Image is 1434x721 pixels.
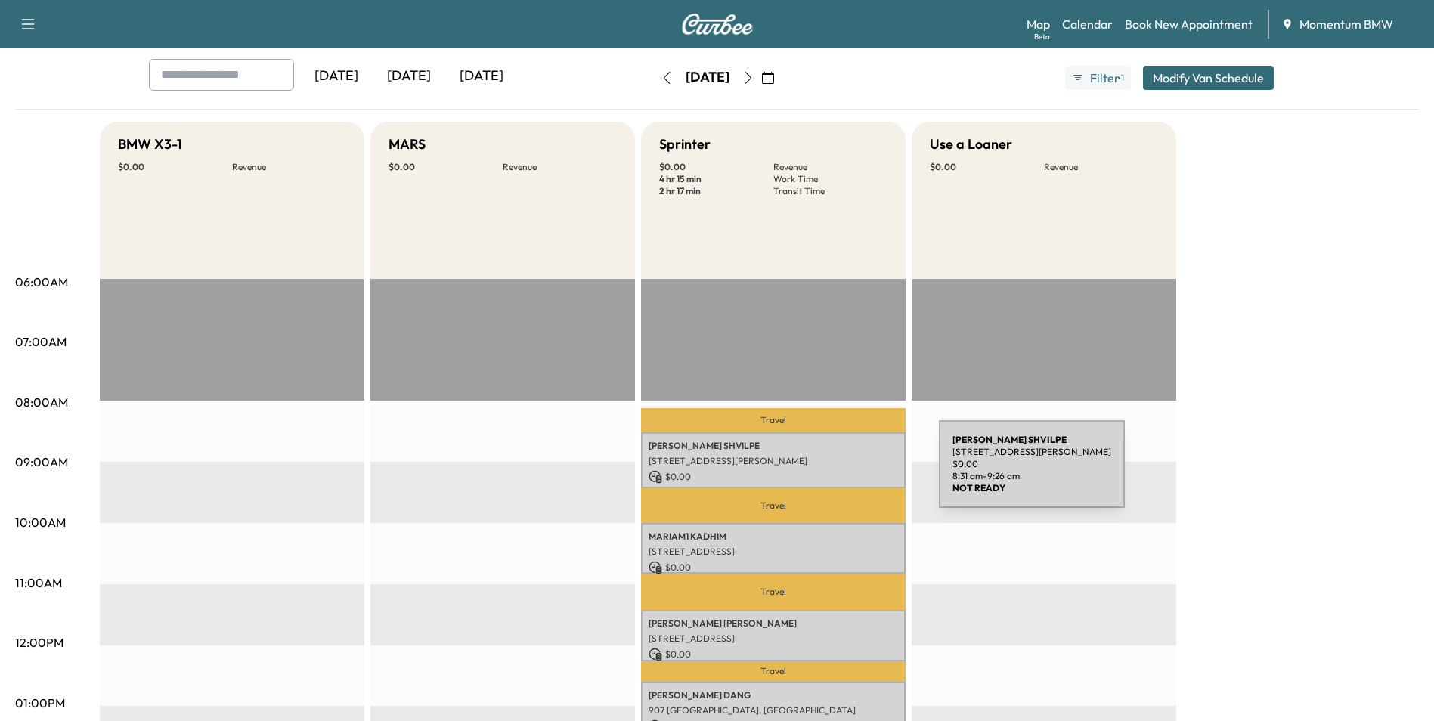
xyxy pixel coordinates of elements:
[649,633,898,645] p: [STREET_ADDRESS]
[930,134,1012,155] h5: Use a Loaner
[641,574,906,610] p: Travel
[15,574,62,592] p: 11:00AM
[1090,69,1117,87] span: Filter
[118,134,182,155] h5: BMW X3-1
[389,161,503,173] p: $ 0.00
[686,68,729,87] div: [DATE]
[930,161,1044,173] p: $ 0.00
[15,273,68,291] p: 06:00AM
[641,408,906,432] p: Travel
[649,440,898,452] p: [PERSON_NAME] SHVILPE
[649,546,898,558] p: [STREET_ADDRESS]
[1143,66,1274,90] button: Modify Van Schedule
[641,488,906,523] p: Travel
[659,173,773,185] p: 4 hr 15 min
[649,561,898,574] p: $ 0.00
[659,185,773,197] p: 2 hr 17 min
[445,59,518,94] div: [DATE]
[1065,66,1130,90] button: Filter●1
[1034,31,1050,42] div: Beta
[1121,72,1124,84] span: 1
[1062,15,1113,33] a: Calendar
[15,694,65,712] p: 01:00PM
[659,161,773,173] p: $ 0.00
[1044,161,1158,173] p: Revenue
[649,455,898,467] p: [STREET_ADDRESS][PERSON_NAME]
[1125,15,1253,33] a: Book New Appointment
[681,14,754,35] img: Curbee Logo
[15,393,68,411] p: 08:00AM
[15,333,67,351] p: 07:00AM
[389,134,426,155] h5: MARS
[773,185,887,197] p: Transit Time
[773,173,887,185] p: Work Time
[659,134,711,155] h5: Sprinter
[373,59,445,94] div: [DATE]
[1117,74,1120,82] span: ●
[118,161,232,173] p: $ 0.00
[300,59,373,94] div: [DATE]
[15,513,66,531] p: 10:00AM
[649,487,898,499] p: 8:31 am - 9:26 am
[649,470,898,484] p: $ 0.00
[1027,15,1050,33] a: MapBeta
[649,617,898,630] p: [PERSON_NAME] [PERSON_NAME]
[641,661,906,682] p: Travel
[649,531,898,543] p: MARIAM1 KADHIM
[503,161,617,173] p: Revenue
[15,633,63,651] p: 12:00PM
[773,161,887,173] p: Revenue
[649,704,898,716] p: 907 [GEOGRAPHIC_DATA], [GEOGRAPHIC_DATA]
[232,161,346,173] p: Revenue
[15,453,68,471] p: 09:00AM
[1299,15,1393,33] span: Momentum BMW
[649,648,898,661] p: $ 0.00
[649,689,898,701] p: [PERSON_NAME] DANG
